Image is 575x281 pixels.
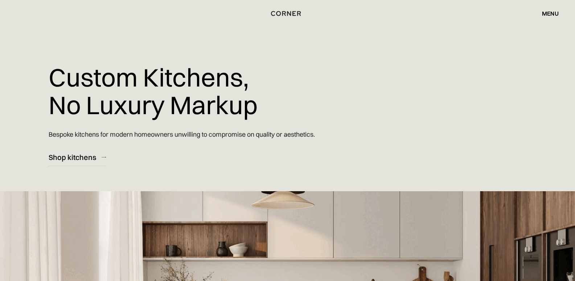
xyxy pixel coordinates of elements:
a: Shop kitchens [49,148,106,166]
h1: Custom Kitchens, No Luxury Markup [49,58,258,124]
div: Shop kitchens [49,152,96,162]
p: Bespoke kitchens for modern homeowners unwilling to compromise on quality or aesthetics. [49,124,315,145]
a: home [267,9,309,18]
div: menu [535,7,559,20]
div: menu [542,11,559,16]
